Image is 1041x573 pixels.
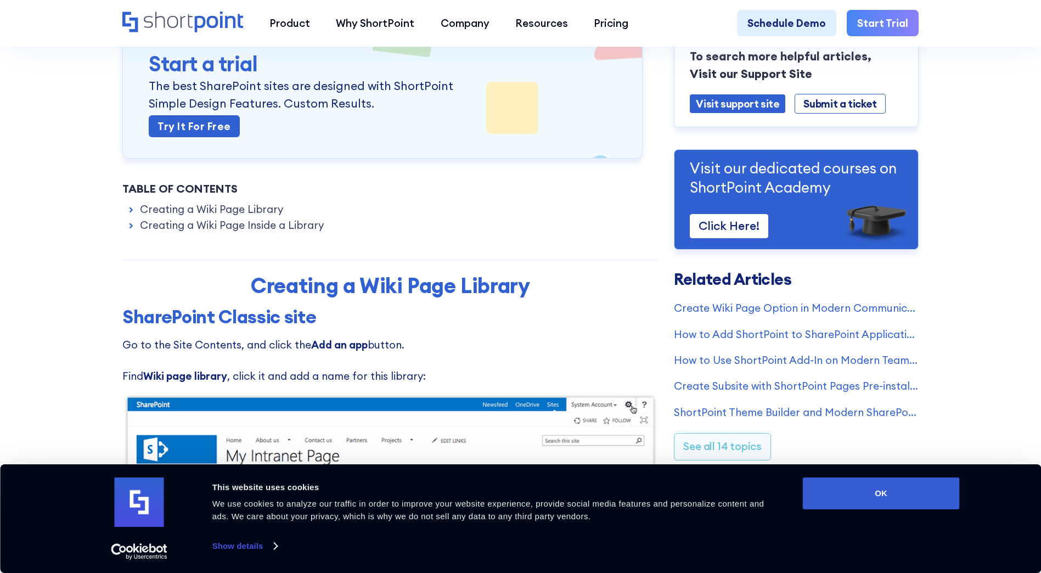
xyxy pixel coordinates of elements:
[515,15,568,31] div: Resources
[674,352,919,368] a: How to Use ShortPoint Add-In on Modern Team Sites (deprecated)
[674,379,919,394] a: Create Subsite with ShortPoint Pages Pre-installed & Pre-configured
[149,50,616,77] h3: Start a trial
[427,10,502,36] a: Company
[674,405,919,420] a: ShortPoint Theme Builder and Modern SharePoint Pages
[336,15,414,31] div: Why ShortPoint
[323,10,427,36] a: Why ShortPoint
[212,481,778,494] div: This website uses cookies
[212,499,764,521] span: We use cookies to analyze our traffic in order to improve your website experience, provide social...
[122,337,659,384] p: Go to the Site Contents, and click the button. Find , click it and add a name for this library:
[674,434,771,460] a: See all 14 topics
[91,543,187,560] a: Usercentrics Cookiebot - opens in a new window
[690,159,903,197] p: Visit our dedicated courses on ShortPoint Academy
[149,115,240,137] a: Try it for Free
[122,306,659,328] h3: SharePoint Classic site
[847,10,919,36] a: Start Trial
[184,273,596,297] h2: Creating a Wiki Page Library
[122,181,659,197] div: Table of Contents
[269,15,310,31] div: Product
[122,12,244,34] a: Home
[674,327,919,342] a: How to Add ShortPoint to SharePoint Application Pages
[737,10,836,36] a: Schedule Demo
[143,369,227,383] strong: Wiki page library
[594,15,628,31] div: Pricing
[115,477,164,527] img: logo
[256,10,323,36] a: Product
[690,48,903,83] p: To search more helpful articles, Visit our Support Site
[441,15,489,31] div: Company
[803,477,960,509] button: OK
[674,272,919,287] h3: Related Articles
[690,94,785,114] a: Visit support site
[140,217,324,233] a: Creating a Wiki Page Inside a Library
[311,338,368,351] strong: Add an app
[795,94,885,114] a: Submit a ticket
[149,77,476,113] p: The best SharePoint sites are designed with ShortPoint Simple Design Features. Custom Results.
[140,201,283,217] a: Creating a Wiki Page Library
[581,10,642,36] a: Pricing
[690,215,768,238] a: Click Here!
[502,10,581,36] a: Resources
[674,300,919,316] a: Create Wiki Page Option in Modern Communication Site Is Missing
[212,538,277,554] a: Show details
